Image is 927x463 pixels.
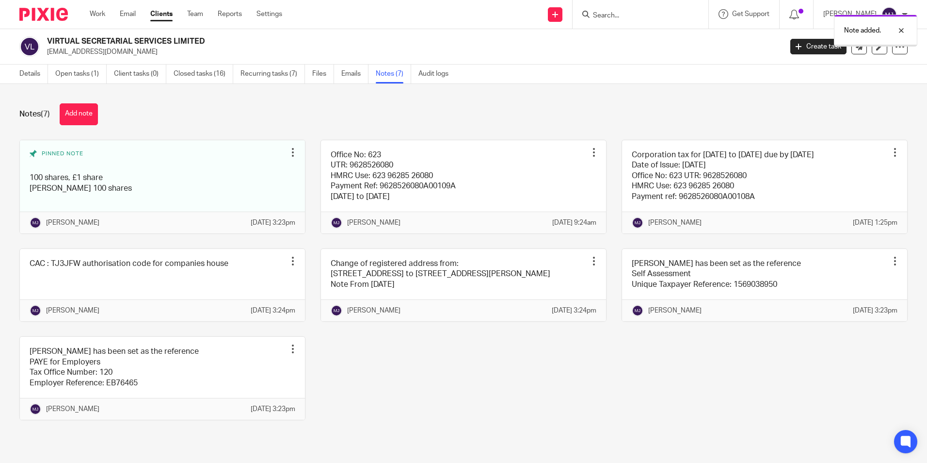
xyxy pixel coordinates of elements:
a: Reports [218,9,242,19]
img: svg%3E [30,217,41,229]
a: Recurring tasks (7) [240,65,305,83]
a: Open tasks (1) [55,65,107,83]
p: [DATE] 3:23pm [251,218,295,228]
img: svg%3E [632,217,643,229]
a: Notes (7) [376,65,411,83]
img: svg%3E [632,305,643,316]
a: Files [312,65,334,83]
p: [PERSON_NAME] [46,218,99,228]
img: svg%3E [30,305,41,316]
p: [PERSON_NAME] [648,306,702,315]
p: [DATE] 9:24am [552,218,596,228]
p: [DATE] 1:25pm [853,218,897,228]
img: Pixie [19,8,68,21]
a: Details [19,65,48,83]
p: [PERSON_NAME] [347,306,400,315]
p: [PERSON_NAME] [46,404,99,414]
div: Pinned note [30,150,286,166]
a: Closed tasks (16) [174,65,233,83]
a: Client tasks (0) [114,65,166,83]
p: [DATE] 3:24pm [251,306,295,315]
a: Emails [341,65,368,83]
img: svg%3E [19,36,40,57]
p: [EMAIL_ADDRESS][DOMAIN_NAME] [47,47,776,57]
a: Clients [150,9,173,19]
img: svg%3E [331,217,342,229]
img: svg%3E [30,403,41,415]
span: (7) [41,110,50,118]
p: [PERSON_NAME] [46,306,99,315]
a: Create task [790,39,847,54]
h1: Notes [19,109,50,119]
p: [DATE] 3:23pm [251,404,295,414]
a: Email [120,9,136,19]
a: Settings [256,9,282,19]
p: [DATE] 3:24pm [552,306,596,315]
a: Work [90,9,105,19]
img: svg%3E [331,305,342,316]
a: Team [187,9,203,19]
h2: VIRTUAL SECRETARIAL SERVICES LIMITED [47,36,630,47]
a: Audit logs [418,65,456,83]
img: svg%3E [881,7,897,22]
p: [PERSON_NAME] [347,218,400,228]
p: [PERSON_NAME] [648,218,702,228]
p: [DATE] 3:23pm [853,306,897,315]
button: Add note [60,103,98,125]
p: Note added. [844,26,881,35]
